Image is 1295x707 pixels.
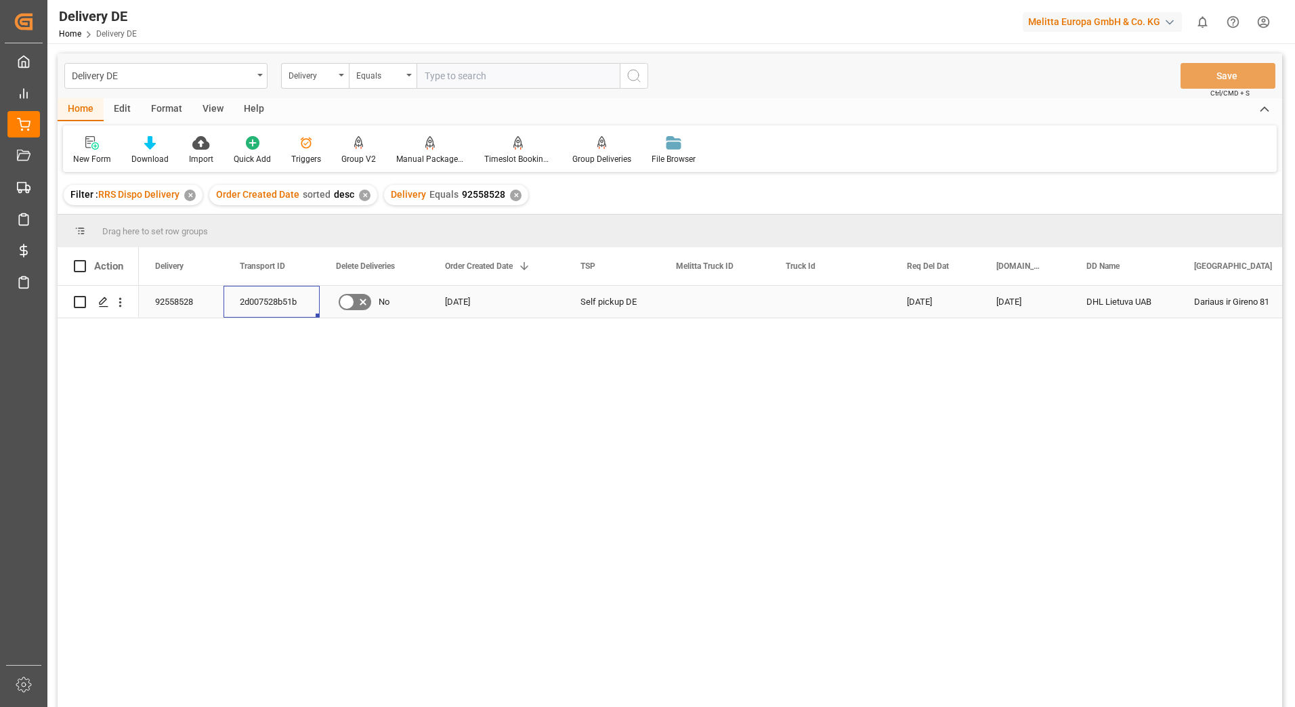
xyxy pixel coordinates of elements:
span: [GEOGRAPHIC_DATA] [1194,261,1272,271]
div: Manual Package TypeDetermination [396,153,464,165]
div: Delivery [289,66,335,82]
div: ✕ [359,190,370,201]
span: Truck Id [786,261,815,271]
button: open menu [281,63,349,89]
button: open menu [349,63,417,89]
div: Press SPACE to select this row. [58,286,139,318]
div: Triggers [291,153,321,165]
div: Action [94,260,123,272]
div: [DATE] [980,286,1070,318]
button: Melitta Europa GmbH & Co. KG [1023,9,1187,35]
div: Home [58,98,104,121]
div: 92558528 [139,286,224,318]
div: Edit [104,98,141,121]
span: Delete Deliveries [336,261,395,271]
span: Transport ID [240,261,285,271]
button: show 0 new notifications [1187,7,1218,37]
div: File Browser [652,153,696,165]
div: 2d007528b51b [224,286,320,318]
a: Home [59,29,81,39]
button: Save [1181,63,1275,89]
div: DHL Lietuva UAB [1070,286,1178,318]
span: Equals [429,189,459,200]
div: Download [131,153,169,165]
div: Help [234,98,274,121]
div: View [192,98,234,121]
span: Melitta Truck ID [676,261,734,271]
div: Group V2 [341,153,376,165]
span: Drag here to set row groups [102,226,208,236]
div: Import [189,153,213,165]
button: open menu [64,63,268,89]
span: TSP [580,261,595,271]
span: sorted [303,189,331,200]
span: No [379,286,389,318]
span: [DOMAIN_NAME] Dat [996,261,1042,271]
span: desc [334,189,354,200]
div: New Form [73,153,111,165]
div: ✕ [184,190,196,201]
button: Help Center [1218,7,1248,37]
span: Delivery [155,261,184,271]
div: Self pickup DE [564,286,660,318]
div: Format [141,98,192,121]
div: Delivery DE [59,6,137,26]
div: Delivery DE [72,66,253,83]
div: ✕ [510,190,522,201]
div: Timeslot Booking Report [484,153,552,165]
div: Equals [356,66,402,82]
span: DD Name [1086,261,1120,271]
span: Order Created Date [216,189,299,200]
span: Req Del Dat [907,261,949,271]
div: Group Deliveries [572,153,631,165]
span: Order Created Date [445,261,513,271]
button: search button [620,63,648,89]
div: Quick Add [234,153,271,165]
span: Delivery [391,189,426,200]
div: [DATE] [429,286,564,318]
span: Ctrl/CMD + S [1210,88,1250,98]
div: Melitta Europa GmbH & Co. KG [1023,12,1182,32]
div: [DATE] [891,286,980,318]
span: RRS Dispo Delivery [98,189,179,200]
span: 92558528 [462,189,505,200]
input: Type to search [417,63,620,89]
span: Filter : [70,189,98,200]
